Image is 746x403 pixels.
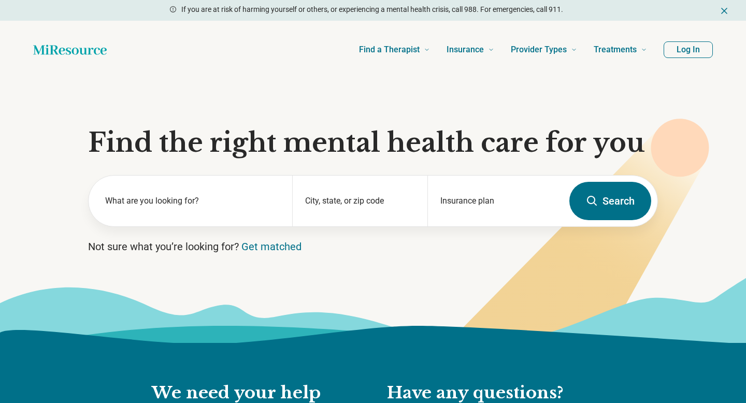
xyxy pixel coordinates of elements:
p: Not sure what you’re looking for? [88,239,658,254]
label: What are you looking for? [105,195,280,207]
button: Log In [664,41,713,58]
a: Find a Therapist [359,29,430,70]
span: Treatments [594,42,637,57]
h1: Find the right mental health care for you [88,127,658,159]
span: Find a Therapist [359,42,420,57]
a: Treatments [594,29,647,70]
button: Dismiss [719,4,729,17]
span: Insurance [447,42,484,57]
a: Home page [33,39,107,60]
a: Get matched [241,240,302,253]
p: If you are at risk of harming yourself or others, or experiencing a mental health crisis, call 98... [181,4,563,15]
a: Insurance [447,29,494,70]
button: Search [569,182,651,220]
span: Provider Types [511,42,567,57]
a: Provider Types [511,29,577,70]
